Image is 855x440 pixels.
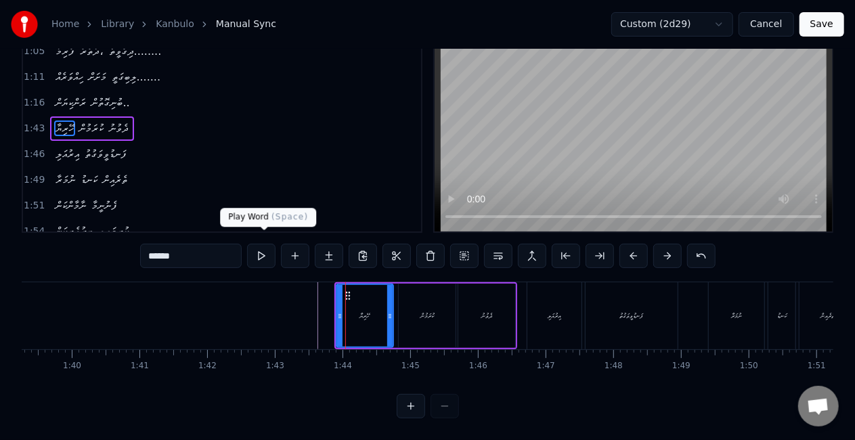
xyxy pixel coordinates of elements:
[620,311,644,321] div: ފަނޑުވީވަގުތު
[24,96,45,110] span: 1:16
[102,172,129,188] span: ތެރެއިން
[108,43,163,59] span: ދިގުވީތާ........
[54,69,85,85] span: ހިއްވަރެއް
[83,146,128,162] span: ފަނޑުވީވަގުތު
[360,311,370,321] div: ހޭރިޔާ
[821,311,835,321] div: ތެރެއިން
[51,18,79,31] a: Home
[799,12,844,37] button: Save
[54,95,87,110] span: ރަންކިޔަން
[548,311,561,321] div: އިރުއަލި
[79,43,104,59] span: ދަތުރު،
[11,11,38,38] img: youka
[131,361,149,372] div: 1:41
[87,69,108,85] span: މަށަށް
[90,198,118,213] span: ފެނުނީމާ
[54,120,75,136] span: ހޭރިޔާ
[51,18,276,31] nav: breadcrumb
[24,173,45,187] span: 1:49
[54,43,76,59] span: ފުރިމަ
[266,361,284,372] div: 1:43
[79,172,99,188] span: ކަނޑު
[24,70,45,84] span: 1:11
[24,225,45,238] span: 1:54
[469,361,487,372] div: 1:46
[54,172,76,188] span: ނުމަރާ
[78,120,105,136] span: ކުރަމުން
[420,311,434,321] div: ކުރަމުން
[54,223,94,239] span: ބިރުވެރިކަން
[537,361,555,372] div: 1:47
[334,361,352,372] div: 1:44
[63,361,81,372] div: 1:40
[110,69,162,85] span: ލިބިގަތީ.......
[672,361,690,372] div: 1:49
[97,223,130,239] span: ކުރިމަތިވީ
[798,386,839,426] a: Open chat
[101,18,134,31] a: Library
[156,18,194,31] a: Kanbulo
[271,212,308,221] span: ( Space )
[24,199,45,213] span: 1:51
[198,361,217,372] div: 1:42
[54,198,87,213] span: ނާމާންކަން
[808,361,826,372] div: 1:51
[108,120,130,136] span: ދެވުނު
[54,146,81,162] span: އިރުއަލި
[731,311,742,321] div: ނުމަރާ
[90,95,131,110] span: ބުނިގޮތުން..
[777,311,787,321] div: ކަނޑު
[24,45,45,58] span: 1:05
[24,122,45,135] span: 1:43
[481,311,492,321] div: ދެވުނު
[216,18,276,31] span: Manual Sync
[401,361,420,372] div: 1:45
[24,148,45,161] span: 1:46
[740,361,758,372] div: 1:50
[605,361,623,372] div: 1:48
[739,12,793,37] button: Cancel
[220,208,316,227] div: Play Word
